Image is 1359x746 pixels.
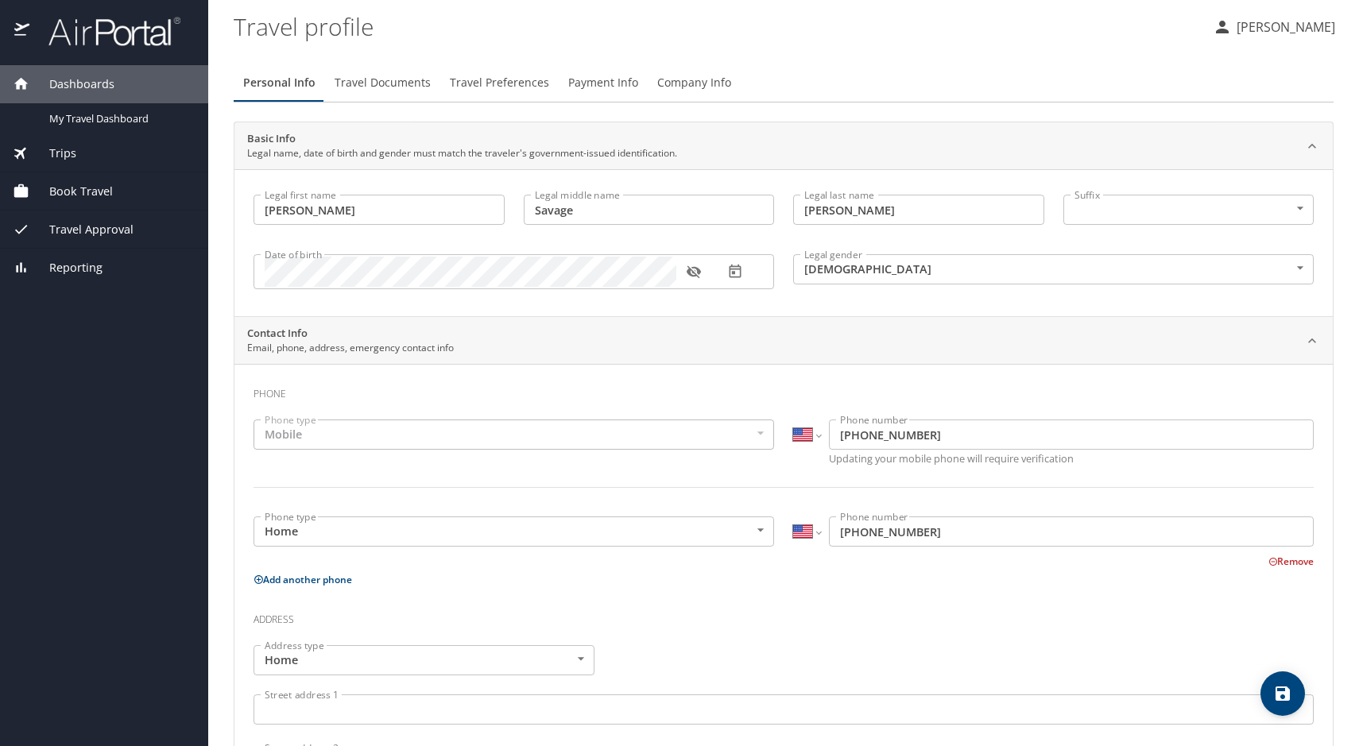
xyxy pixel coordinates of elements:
[254,516,774,547] div: Home
[29,221,134,238] span: Travel Approval
[1268,555,1314,568] button: Remove
[568,73,638,93] span: Payment Info
[234,64,1334,102] div: Profile
[254,573,352,586] button: Add another phone
[254,645,594,675] div: Home
[254,377,1314,404] h3: Phone
[243,73,316,93] span: Personal Info
[450,73,549,93] span: Travel Preferences
[254,602,1314,629] h3: Address
[657,73,731,93] span: Company Info
[234,317,1333,365] div: Contact InfoEmail, phone, address, emergency contact info
[793,254,1314,284] div: [DEMOGRAPHIC_DATA]
[1260,671,1305,716] button: save
[829,454,1314,464] p: Updating your mobile phone will require verification
[234,2,1200,51] h1: Travel profile
[14,16,31,47] img: icon-airportal.png
[247,341,454,355] p: Email, phone, address, emergency contact info
[234,169,1333,316] div: Basic InfoLegal name, date of birth and gender must match the traveler's government-issued identi...
[247,146,677,160] p: Legal name, date of birth and gender must match the traveler's government-issued identification.
[31,16,180,47] img: airportal-logo.png
[29,259,103,276] span: Reporting
[247,326,454,342] h2: Contact Info
[49,111,189,126] span: My Travel Dashboard
[29,183,113,200] span: Book Travel
[335,73,431,93] span: Travel Documents
[234,122,1333,170] div: Basic InfoLegal name, date of birth and gender must match the traveler's government-issued identi...
[29,75,114,93] span: Dashboards
[1063,195,1314,225] div: ​
[29,145,76,162] span: Trips
[247,131,677,147] h2: Basic Info
[1232,17,1335,37] p: [PERSON_NAME]
[254,419,774,450] div: Mobile
[1206,13,1342,41] button: [PERSON_NAME]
